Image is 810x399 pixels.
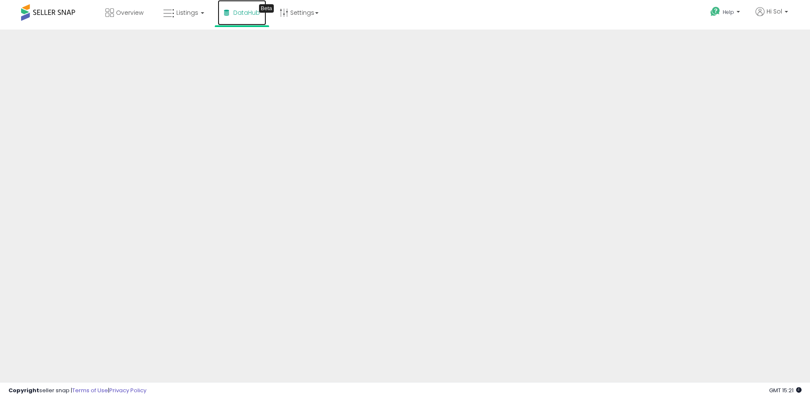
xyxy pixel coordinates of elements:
span: Listings [176,8,198,17]
span: Overview [116,8,143,17]
span: DataHub [233,8,260,17]
i: Get Help [710,6,721,17]
span: Hi Sol [767,7,782,16]
span: 2025-10-6 15:21 GMT [769,386,802,394]
a: Privacy Policy [109,386,146,394]
a: Terms of Use [72,386,108,394]
a: Hi Sol [756,7,788,26]
strong: Copyright [8,386,39,394]
div: seller snap | | [8,387,146,395]
div: Tooltip anchor [259,4,274,13]
span: Help [723,8,734,16]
